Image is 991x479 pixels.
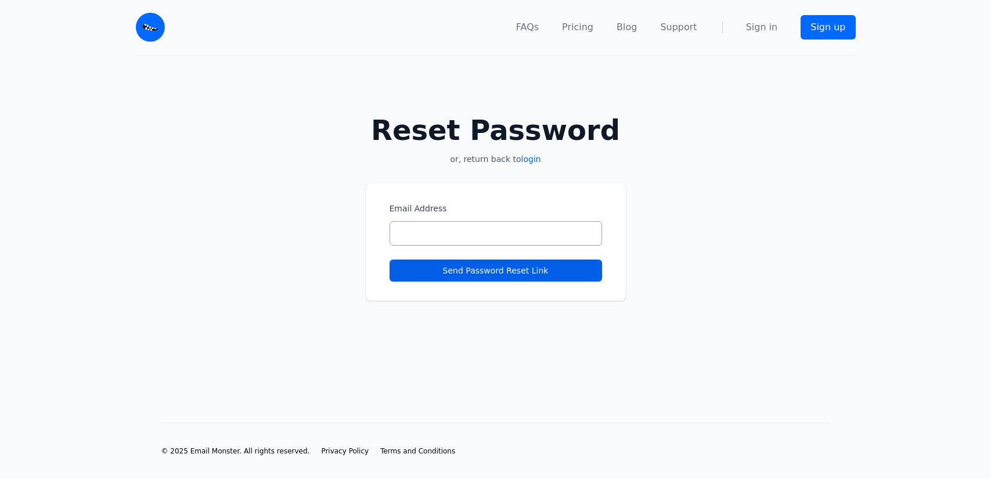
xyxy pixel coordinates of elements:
[390,203,602,214] label: Email Address
[136,13,165,42] img: Email Monster
[380,446,455,456] a: Terms and Conditions
[660,20,697,34] a: Support
[617,20,637,34] a: Blog
[521,154,541,164] a: login
[380,447,455,455] span: Terms and Conditions
[746,20,778,34] a: Sign in
[366,153,626,165] p: or, return back to
[801,15,855,39] a: Sign up
[390,260,602,282] button: Send Password Reset Link
[516,20,539,34] a: FAQs
[321,447,369,455] span: Privacy Policy
[366,116,626,144] h2: Reset Password
[321,446,369,456] a: Privacy Policy
[161,446,310,456] li: © 2025 Email Monster. All rights reserved.
[562,20,593,34] a: Pricing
